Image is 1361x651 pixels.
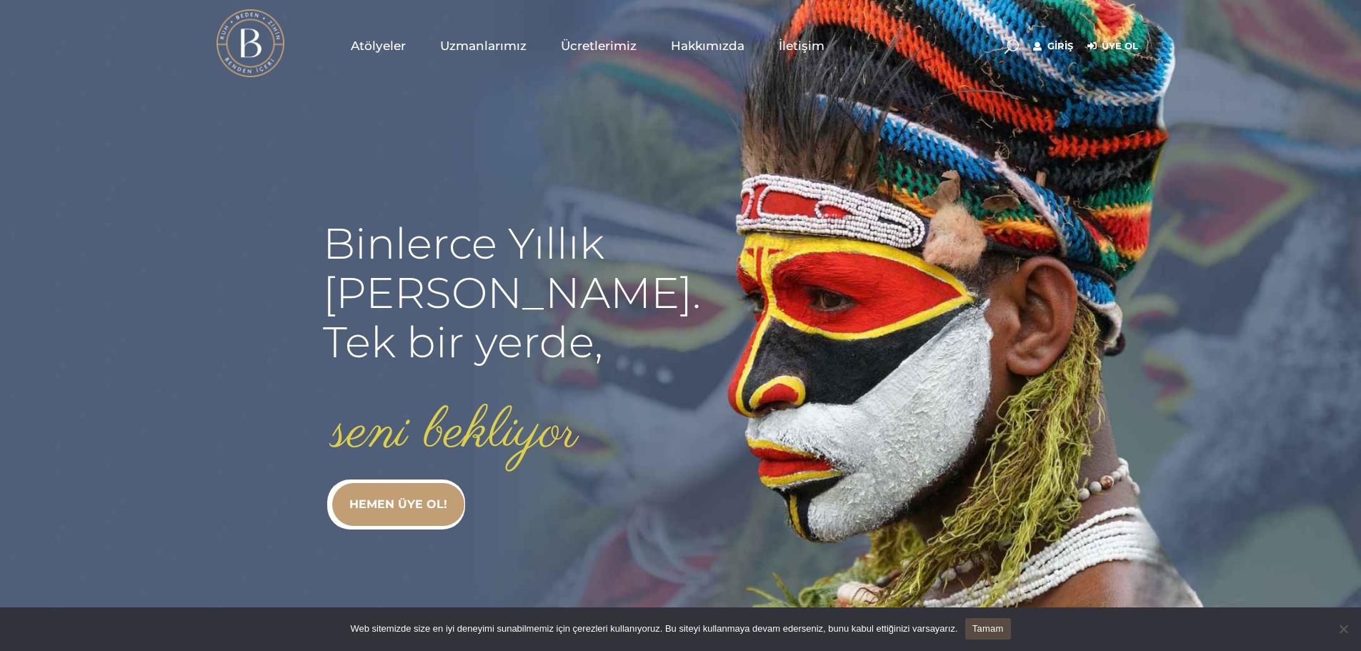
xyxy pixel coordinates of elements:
[1087,38,1138,55] a: Üye Ol
[332,483,464,526] a: HEMEN ÜYE OL!
[216,9,284,77] img: light logo
[440,38,527,54] span: Uzmanlarımız
[654,10,762,81] a: Hakkımızda
[351,38,406,54] span: Atölyeler
[1336,622,1350,636] span: Hayır
[561,38,637,54] span: Ücretlerimiz
[671,38,744,54] span: Hakkımızda
[965,618,1011,640] a: Tamam
[544,10,654,81] a: Ücretlerimiz
[762,10,842,81] a: İletişim
[334,10,423,81] a: Atölyeler
[350,622,957,636] span: Web sitemizde size en iyi deneyimi sunabilmemiz için çerezleri kullanıyoruz. Bu siteyi kullanmaya...
[423,10,544,81] a: Uzmanlarımız
[323,219,701,367] rs-layer: Binlerce Yıllık [PERSON_NAME]. Tek bir yerde,
[1033,38,1073,55] a: Giriş
[332,402,578,464] rs-layer: seni bekliyor
[779,38,824,54] span: İletişim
